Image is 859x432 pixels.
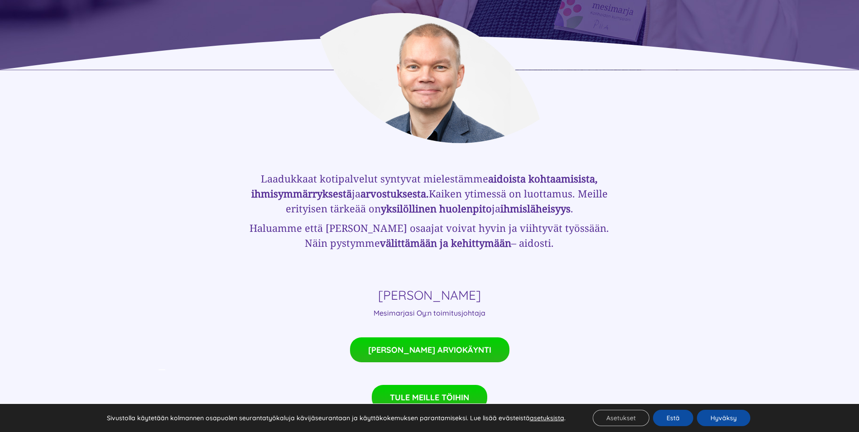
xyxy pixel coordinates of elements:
span: TULE MEILLE TÖIHIN [390,393,469,402]
button: Asetukset [593,410,649,426]
h3: Laadukkaat kotipalvelut syntyvat mielestämme ja Kaiken ytimessä on luottamus. Meille erityisen tä... [248,171,610,216]
h4: [PERSON_NAME] [248,288,610,303]
strong: arvos­tuksesta. [360,187,429,200]
h3: Haluamme että [PERSON_NAME] osaa­jat voivat hyvin ja viih­tyvät työssään. Näin pystymme – aidosti. [248,221,610,250]
span: [PERSON_NAME] ARVIOKÄYNTI [368,345,491,355]
button: Hyväksy [697,410,750,426]
strong: välit­tämään ja kehittymään [380,236,511,250]
a: [PERSON_NAME] ARVIOKÄYNTI [350,337,509,362]
p: — [158,362,701,376]
strong: ihmis­läheisyys [500,202,571,215]
button: asetuksista [530,414,564,422]
strong: yksilöllinen huolen­pito [381,202,492,215]
a: TULE MEILLE TÖIHIN [372,385,487,410]
p: Mesimarjasi Oy:n toimitusjohtaja [248,307,610,318]
p: Sivustolla käytetään kolmannen osapuolen seurantatyökaluja kävijäseurantaan ja käyttäkokemuksen p... [107,414,566,422]
button: Estä [653,410,693,426]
